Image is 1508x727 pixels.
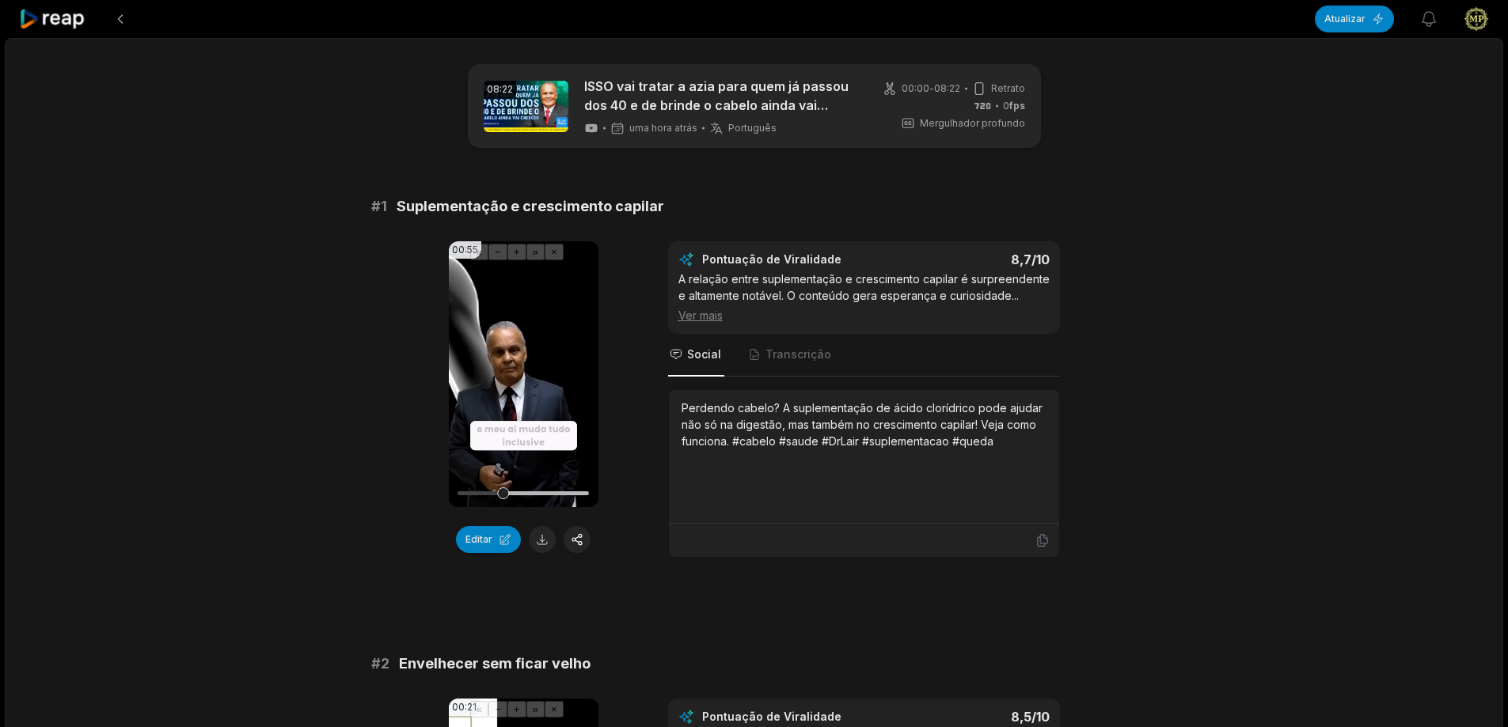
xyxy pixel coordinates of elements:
[1012,289,1019,302] font: ...
[397,198,664,214] font: Suplementação e crescimento capilar
[682,401,1043,448] font: Perdendo cabelo? A suplementação de ácido clorídrico pode ajudar não só na digestão, mas também n...
[920,117,1025,129] font: Mergulhador profundo
[702,710,841,723] font: Pontuação de Viralidade
[1031,252,1050,267] font: /10
[687,347,721,361] font: Social
[629,122,697,134] font: uma hora atrás
[399,655,591,672] font: Envelhecer sem ficar velho
[702,252,841,266] font: Pontuação de Viralidade
[1324,13,1366,25] font: Atualizar
[456,526,521,553] button: Editar
[1011,709,1031,725] font: 8,5
[678,309,723,322] font: Ver mais
[678,272,1050,302] font: A relação entre suplementação e crescimento capilar é surpreendente e altamente notável. O conteú...
[1011,252,1031,267] font: 8,7
[668,334,1060,377] nav: Abas
[1003,100,1009,112] font: 0
[584,77,857,115] a: ISSO vai tratar a azia para quem já passou dos 40 e de brinde o cabelo ainda vai crescer Dr [PERS...
[934,82,960,94] font: 08:22
[465,533,492,545] font: Editar
[584,78,849,132] font: ISSO vai tratar a azia para quem já passou dos 40 e de brinde o cabelo ainda vai crescer Dr [PERS...
[1315,6,1394,32] button: Atualizar
[765,347,831,361] font: Transcrição
[929,82,934,94] font: -
[371,198,381,214] font: #
[1031,709,1050,725] font: /10
[991,82,1025,94] font: Retrato
[371,655,381,672] font: #
[1009,100,1025,112] font: fps
[381,655,389,672] font: 2
[902,82,929,94] font: 00:00
[381,198,387,214] font: 1
[728,122,777,134] font: Português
